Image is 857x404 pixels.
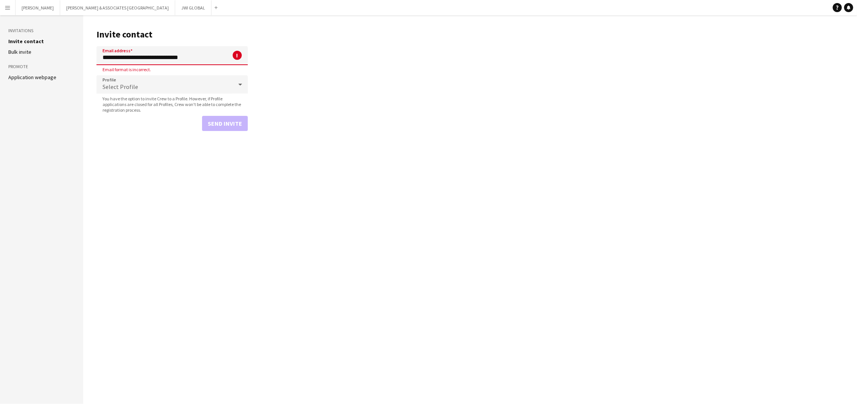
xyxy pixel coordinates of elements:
[16,0,60,15] button: [PERSON_NAME]
[8,48,31,55] a: Bulk invite
[96,67,157,72] span: Email format is incorrect.
[8,27,75,34] h3: Invitations
[60,0,175,15] button: [PERSON_NAME] & ASSOCIATES [GEOGRAPHIC_DATA]
[96,29,248,40] h1: Invite contact
[175,0,212,15] button: JWI GLOBAL
[8,74,56,81] a: Application webpage
[8,63,75,70] h3: Promote
[103,83,138,90] span: Select Profile
[8,38,44,45] a: Invite contact
[96,96,248,113] span: You have the option to invite Crew to a Profile. However, if Profile applications are closed for ...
